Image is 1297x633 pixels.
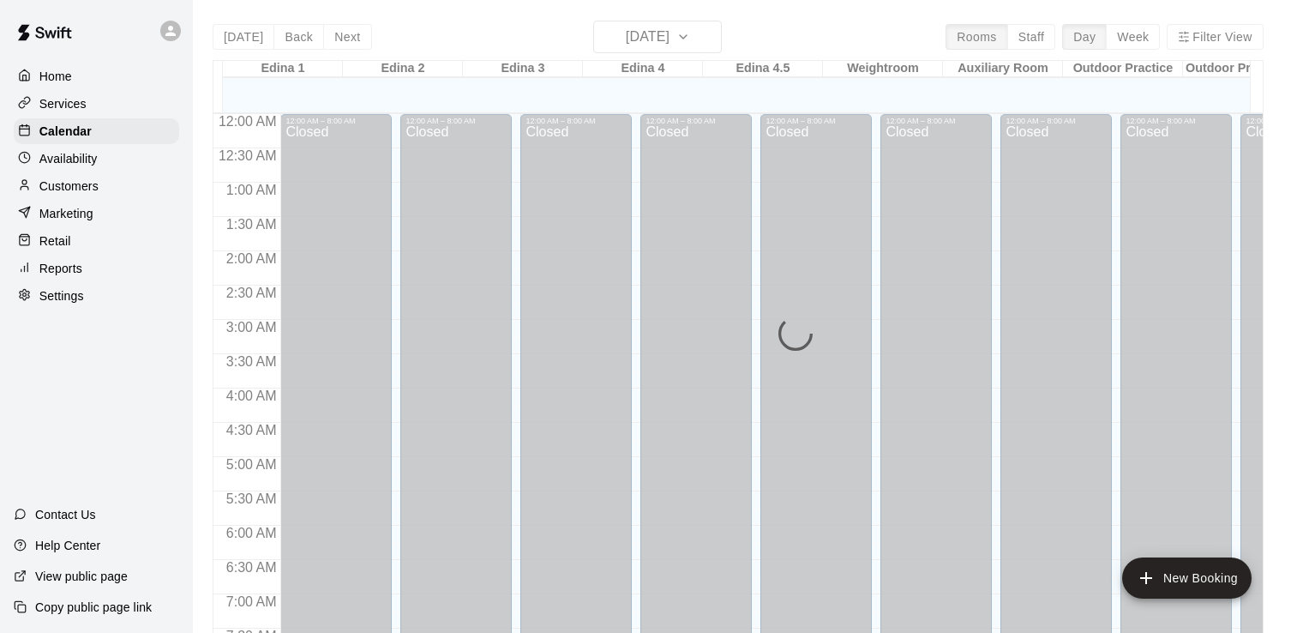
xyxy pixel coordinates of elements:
[35,537,100,554] p: Help Center
[222,354,281,369] span: 3:30 AM
[39,178,99,195] p: Customers
[39,232,71,250] p: Retail
[222,594,281,609] span: 7:00 AM
[39,287,84,304] p: Settings
[14,201,179,226] a: Marketing
[39,205,93,222] p: Marketing
[886,117,987,125] div: 12:00 AM – 8:00 AM
[222,389,281,403] span: 4:00 AM
[14,91,179,117] a: Services
[943,61,1063,77] div: Auxiliary Room
[39,95,87,112] p: Services
[39,260,82,277] p: Reports
[766,117,867,125] div: 12:00 AM – 8:00 AM
[14,228,179,254] a: Retail
[214,148,281,163] span: 12:30 AM
[222,457,281,472] span: 5:00 AM
[222,491,281,506] span: 5:30 AM
[39,123,92,140] p: Calendar
[214,114,281,129] span: 12:00 AM
[222,560,281,575] span: 6:30 AM
[463,61,583,77] div: Edina 3
[222,217,281,232] span: 1:30 AM
[14,256,179,281] a: Reports
[703,61,823,77] div: Edina 4.5
[35,506,96,523] p: Contact Us
[35,599,152,616] p: Copy public page link
[583,61,703,77] div: Edina 4
[525,117,627,125] div: 12:00 AM – 8:00 AM
[1006,117,1107,125] div: 12:00 AM – 8:00 AM
[1063,61,1183,77] div: Outdoor Practice
[14,283,179,309] a: Settings
[405,117,507,125] div: 12:00 AM – 8:00 AM
[14,146,179,172] a: Availability
[645,117,747,125] div: 12:00 AM – 8:00 AM
[39,150,98,167] p: Availability
[222,183,281,197] span: 1:00 AM
[222,251,281,266] span: 2:00 AM
[343,61,463,77] div: Edina 2
[39,68,72,85] p: Home
[14,173,179,199] a: Customers
[222,423,281,437] span: 4:30 AM
[1122,558,1252,599] button: add
[222,526,281,540] span: 6:00 AM
[285,117,387,125] div: 12:00 AM – 8:00 AM
[222,286,281,300] span: 2:30 AM
[222,320,281,335] span: 3:00 AM
[14,118,179,144] a: Calendar
[35,568,128,585] p: View public page
[223,61,343,77] div: Edina 1
[1126,117,1227,125] div: 12:00 AM – 8:00 AM
[14,63,179,89] a: Home
[823,61,943,77] div: Weightroom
